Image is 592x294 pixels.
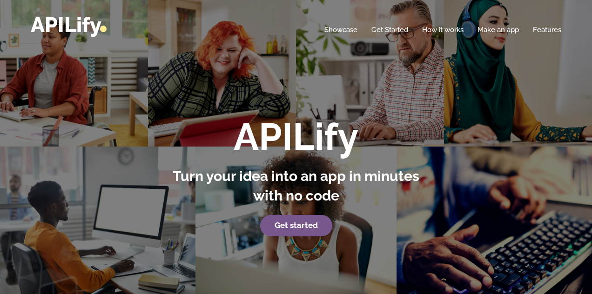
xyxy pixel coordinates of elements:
[275,220,318,230] strong: Get started
[324,25,357,34] a: Showcase
[234,115,358,159] strong: APILify
[533,25,561,34] a: Features
[260,215,332,236] a: Get started
[371,25,408,34] a: Get Started
[422,25,464,34] a: How it works
[478,25,519,34] a: Make an app
[31,13,107,37] a: APILify
[173,168,419,204] strong: Turn your idea into an app in minutes with no code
